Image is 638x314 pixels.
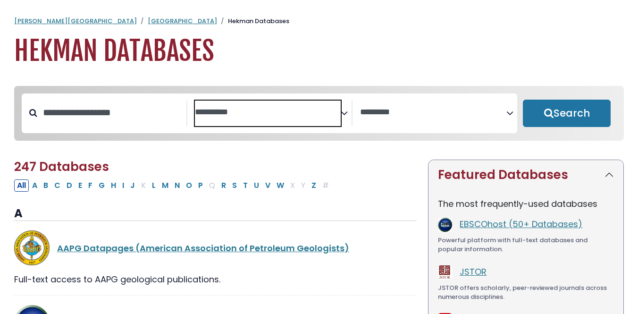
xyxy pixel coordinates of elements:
[14,179,29,192] button: All
[438,197,614,210] p: The most frequently-used databases
[14,86,624,141] nav: Search filters
[14,35,624,67] h1: Hekman Databases
[85,179,95,192] button: Filter Results F
[14,207,417,221] h3: A
[428,160,623,190] button: Featured Databases
[217,17,289,26] li: Hekman Databases
[76,179,85,192] button: Filter Results E
[159,179,171,192] button: Filter Results M
[218,179,229,192] button: Filter Results R
[14,158,109,175] span: 247 Databases
[14,179,333,191] div: Alpha-list to filter by first letter of database name
[183,179,195,192] button: Filter Results O
[108,179,119,192] button: Filter Results H
[195,179,206,192] button: Filter Results P
[172,179,183,192] button: Filter Results N
[14,17,137,25] a: [PERSON_NAME][GEOGRAPHIC_DATA]
[148,17,217,25] a: [GEOGRAPHIC_DATA]
[149,179,159,192] button: Filter Results L
[14,17,624,26] nav: breadcrumb
[51,179,63,192] button: Filter Results C
[438,236,614,254] div: Powerful platform with full-text databases and popular information.
[57,242,349,254] a: AAPG Datapages (American Association of Petroleum Geologists)
[41,179,51,192] button: Filter Results B
[460,218,582,230] a: EBSCOhost (50+ Databases)
[360,108,506,118] textarea: Search
[240,179,251,192] button: Filter Results T
[29,179,40,192] button: Filter Results A
[96,179,108,192] button: Filter Results G
[119,179,127,192] button: Filter Results I
[64,179,75,192] button: Filter Results D
[309,179,319,192] button: Filter Results Z
[229,179,240,192] button: Filter Results S
[37,105,186,120] input: Search database by title or keyword
[14,273,417,286] div: Full-text access to AAPG geological publications.
[262,179,273,192] button: Filter Results V
[127,179,138,192] button: Filter Results J
[274,179,287,192] button: Filter Results W
[460,266,487,278] a: JSTOR
[195,108,341,118] textarea: Search
[251,179,262,192] button: Filter Results U
[523,100,611,127] button: Submit for Search Results
[438,283,614,302] div: JSTOR offers scholarly, peer-reviewed journals across numerous disciplines.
